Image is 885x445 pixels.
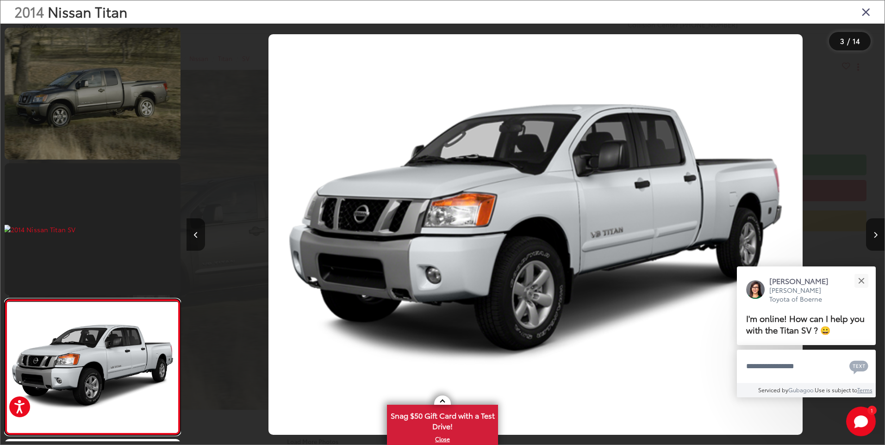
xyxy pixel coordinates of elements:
button: Next image [866,218,885,251]
img: 2014 Nissan Titan SV [3,224,182,234]
span: 1 [871,408,873,412]
svg: Start Chat [846,407,876,436]
button: Close [851,271,871,291]
button: Toggle Chat Window [846,407,876,436]
span: 3 [840,36,844,46]
span: 2014 [14,1,44,21]
img: 2014 Nissan Titan SV [268,34,803,435]
div: 2014 Nissan Titan SV 2 [187,34,885,435]
textarea: Type your message [737,350,876,383]
span: I'm online! How can I help you with the Titan SV ? 😀 [746,312,865,336]
span: Use is subject to [815,386,857,394]
img: 2014 Nissan Titan SV [5,302,180,433]
a: Terms [857,386,873,394]
i: Close gallery [861,6,871,18]
button: Chat with SMS [847,356,871,377]
a: Gubagoo. [788,386,815,394]
p: [PERSON_NAME] Toyota of Boerne [769,286,838,304]
span: Serviced by [758,386,788,394]
div: Close[PERSON_NAME][PERSON_NAME] Toyota of BoerneI'm online! How can I help you with the Titan SV ... [737,266,876,397]
p: [PERSON_NAME] [769,276,838,286]
button: Previous image [187,218,205,251]
svg: Text [849,359,868,374]
span: Snag $50 Gift Card with a Test Drive! [388,406,497,434]
span: / [846,38,851,44]
span: Nissan Titan [48,1,127,21]
span: 14 [853,36,860,46]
